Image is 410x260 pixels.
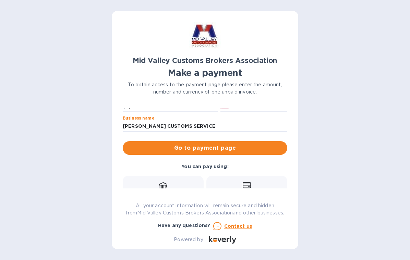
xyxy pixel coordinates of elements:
b: You can pay using: [181,164,228,169]
span: Go to payment page [128,144,282,152]
b: Have any questions? [158,223,210,228]
b: USD [232,104,242,109]
p: Powered by [174,236,203,243]
p: To obtain access to the payment page please enter the amount, number and currency of one unpaid i... [123,81,287,96]
b: Mid Valley Customs Brokers Association [133,56,277,65]
h1: Make a payment [123,67,287,78]
button: Go to payment page [123,141,287,155]
input: Enter business name [123,121,287,132]
label: Business name [123,116,154,120]
u: Contact us [224,223,252,229]
p: All your account information will remain secure and hidden from Mid Valley Customs Brokers Associ... [123,202,287,216]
